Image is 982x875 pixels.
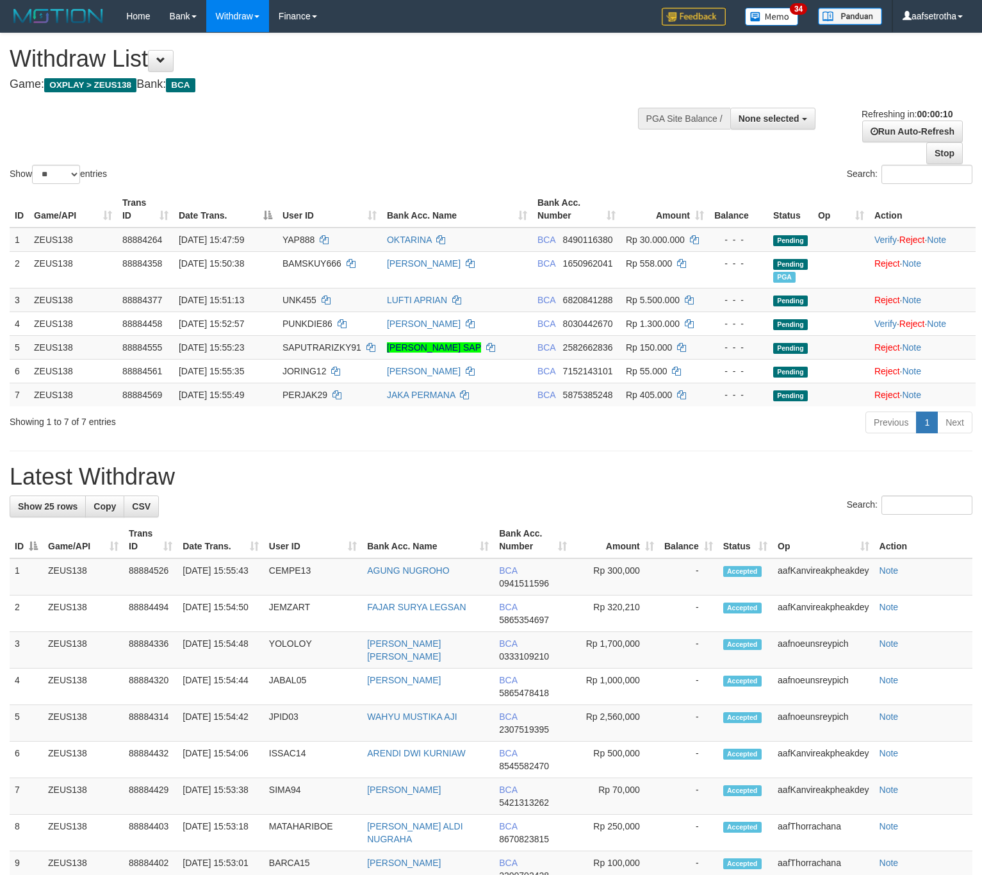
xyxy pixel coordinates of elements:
span: Rp 30.000.000 [626,235,685,245]
td: 88884432 [124,742,177,778]
span: BCA [537,235,555,245]
a: Reject [874,295,900,305]
select: Showentries [32,165,80,184]
td: aafKanvireakpheakdey [773,742,874,778]
a: Verify [874,319,897,329]
th: Balance: activate to sort column ascending [659,522,718,558]
td: - [659,669,718,705]
td: 6 [10,742,43,778]
td: 88884314 [124,705,177,742]
td: [DATE] 15:54:42 [177,705,264,742]
td: 2 [10,596,43,632]
td: [DATE] 15:53:38 [177,778,264,815]
th: Bank Acc. Name: activate to sort column ascending [362,522,494,558]
a: Note [880,675,899,685]
a: Reject [899,319,925,329]
th: Game/API: activate to sort column ascending [43,522,124,558]
span: Copy 6820841288 to clipboard [563,295,613,305]
td: Rp 300,000 [572,558,659,596]
span: BCA [537,390,555,400]
span: BCA [499,785,517,795]
td: · [869,335,976,359]
a: Reject [874,366,900,376]
span: 88884561 [122,366,162,376]
span: Accepted [723,822,762,833]
td: - [659,815,718,851]
td: - [659,742,718,778]
td: ZEUS138 [29,288,117,312]
span: BCA [537,319,555,329]
span: Copy 2582662836 to clipboard [563,342,613,353]
span: Accepted [723,858,762,869]
td: 88884494 [124,596,177,632]
td: ZEUS138 [29,228,117,252]
td: [DATE] 15:54:50 [177,596,264,632]
span: [DATE] 15:50:38 [179,258,244,269]
td: Rp 320,210 [572,596,659,632]
td: aafThorrachana [773,815,874,851]
span: Copy 8545582470 to clipboard [499,761,549,771]
td: 3 [10,288,29,312]
td: [DATE] 15:55:43 [177,558,264,596]
a: Note [902,295,921,305]
td: aafnoeunsreypich [773,669,874,705]
span: Accepted [723,639,762,650]
td: 4 [10,312,29,335]
input: Search: [881,496,972,515]
th: User ID: activate to sort column ascending [264,522,362,558]
td: SIMA94 [264,778,362,815]
a: [PERSON_NAME] SAP [387,342,481,353]
td: ZEUS138 [43,558,124,596]
span: UNK455 [282,295,316,305]
td: 5 [10,705,43,742]
span: YAP888 [282,235,315,245]
td: ZEUS138 [43,705,124,742]
a: ARENDI DWI KURNIAW [367,748,465,758]
span: None selected [739,113,799,124]
td: Rp 2,560,000 [572,705,659,742]
td: Rp 70,000 [572,778,659,815]
th: Status: activate to sort column ascending [718,522,773,558]
td: 2 [10,251,29,288]
span: Marked by aafnoeunsreypich [773,272,796,283]
span: Accepted [723,749,762,760]
a: Note [880,748,899,758]
td: ZEUS138 [43,778,124,815]
span: BCA [499,638,517,649]
td: - [659,632,718,669]
span: Copy 5421313262 to clipboard [499,797,549,808]
span: Accepted [723,603,762,613]
div: - - - [714,257,763,270]
td: 4 [10,669,43,705]
label: Search: [847,496,972,515]
span: BAMSKUY666 [282,258,341,269]
a: [PERSON_NAME] [367,675,441,685]
a: Note [927,319,946,329]
td: YOLOLOY [264,632,362,669]
span: Copy 7152143101 to clipboard [563,366,613,376]
a: Note [902,390,921,400]
div: Showing 1 to 7 of 7 entries [10,410,400,428]
span: [DATE] 15:55:23 [179,342,244,353]
td: · [869,359,976,383]
td: [DATE] 15:54:48 [177,632,264,669]
span: 88884458 [122,319,162,329]
a: WAHYU MUSTIKA AJI [367,712,457,722]
td: - [659,778,718,815]
td: JEMZART [264,596,362,632]
td: · · [869,228,976,252]
img: Button%20Memo.svg [745,8,799,26]
a: FAJAR SURYA LEGSAN [367,602,466,612]
span: Rp 1.300.000 [626,319,680,329]
th: Action [869,191,976,228]
span: Pending [773,367,808,378]
td: ZEUS138 [29,251,117,288]
span: Copy 8030442670 to clipboard [563,319,613,329]
span: PERJAK29 [282,390,327,400]
span: 88884358 [122,258,162,269]
span: Accepted [723,566,762,577]
a: [PERSON_NAME] ALDI NUGRAHA [367,821,462,844]
label: Search: [847,165,972,184]
a: Reject [874,258,900,269]
span: OXPLAY > ZEUS138 [44,78,136,92]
